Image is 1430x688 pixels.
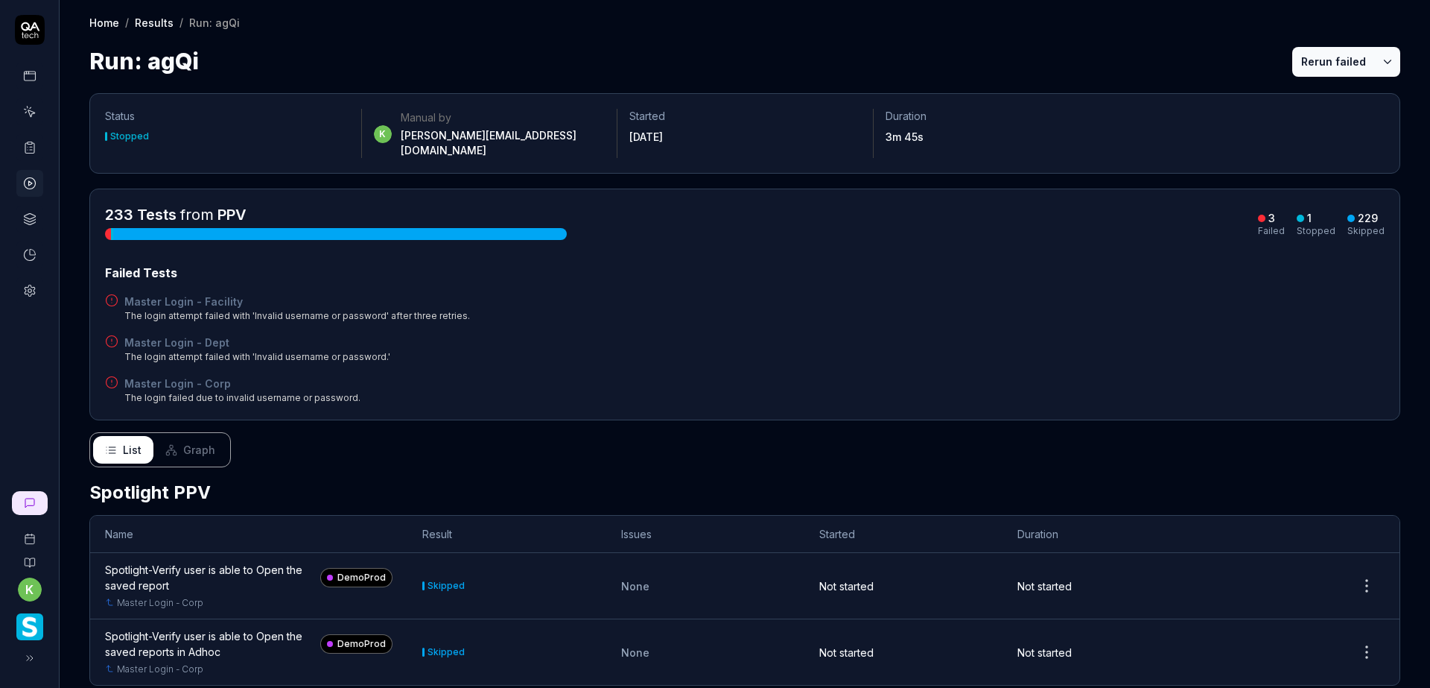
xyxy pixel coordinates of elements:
button: Smartlinx Logo [6,602,53,643]
div: Failed [1258,227,1285,236]
span: from [180,206,214,224]
a: Results [135,15,174,30]
img: Smartlinx Logo [16,613,43,640]
span: DemoProd [337,637,386,651]
h2: Spotlight PPV [89,479,1400,506]
th: Name [90,516,407,553]
a: Master Login - Corp [117,596,203,610]
a: DemoProd [320,568,393,587]
div: Skipped [428,648,465,657]
a: Master Login - Corp [117,663,203,676]
button: Rerun failed [1292,47,1375,77]
a: Documentation [6,545,53,569]
a: Home [89,15,119,30]
div: Manual by [401,110,606,125]
a: Spotlight-Verify user is able to Open the saved report [105,562,314,593]
td: Not started [1002,553,1201,619]
a: Spotlight-Verify user is able to Open the saved reports in Adhoc [105,628,314,660]
div: Skipped [428,581,465,590]
div: The login attempt failed with 'Invalid username or password.' [124,350,390,364]
div: The login failed due to invalid username or password. [124,391,360,405]
th: Started [804,516,1002,553]
td: Not started [804,619,1002,685]
a: PPV [217,206,247,224]
button: k [18,578,42,602]
a: Master Login - Corp [124,376,360,391]
th: Issues [606,516,804,553]
div: Stopped [1297,227,1335,236]
a: Master Login - Dept [124,335,390,350]
a: New conversation [12,491,48,515]
span: 233 Tests [105,206,177,224]
div: Skipped [1347,227,1385,236]
div: / [125,15,129,30]
p: Started [629,109,861,124]
a: DemoProd [320,634,393,654]
span: DemoProd [337,571,386,584]
button: List [93,436,153,464]
div: The login attempt failed with 'Invalid username or password' after three retries. [124,309,470,323]
span: k [374,125,392,143]
time: [DATE] [629,130,663,143]
th: Result [407,516,606,553]
a: Book a call with us [6,521,53,545]
div: 3 [1268,212,1275,225]
button: Graph [153,436,227,464]
div: 1 [1307,212,1312,225]
h1: Run: agQi [89,45,199,78]
div: Failed Tests [105,264,1385,282]
p: Duration [886,109,1117,124]
td: Not started [804,553,1002,619]
td: Not started [1002,619,1201,685]
div: / [179,15,183,30]
a: Master Login - Facility [124,294,470,309]
th: Duration [1002,516,1201,553]
div: [PERSON_NAME][EMAIL_ADDRESS][DOMAIN_NAME] [401,128,606,158]
div: Run: agQi [189,15,240,30]
div: 229 [1358,212,1378,225]
div: Stopped [110,132,149,141]
p: Status [105,109,349,124]
time: 3m 45s [886,130,924,143]
span: List [123,442,142,458]
span: Graph [183,442,215,458]
div: None [621,578,789,594]
div: None [621,645,789,660]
